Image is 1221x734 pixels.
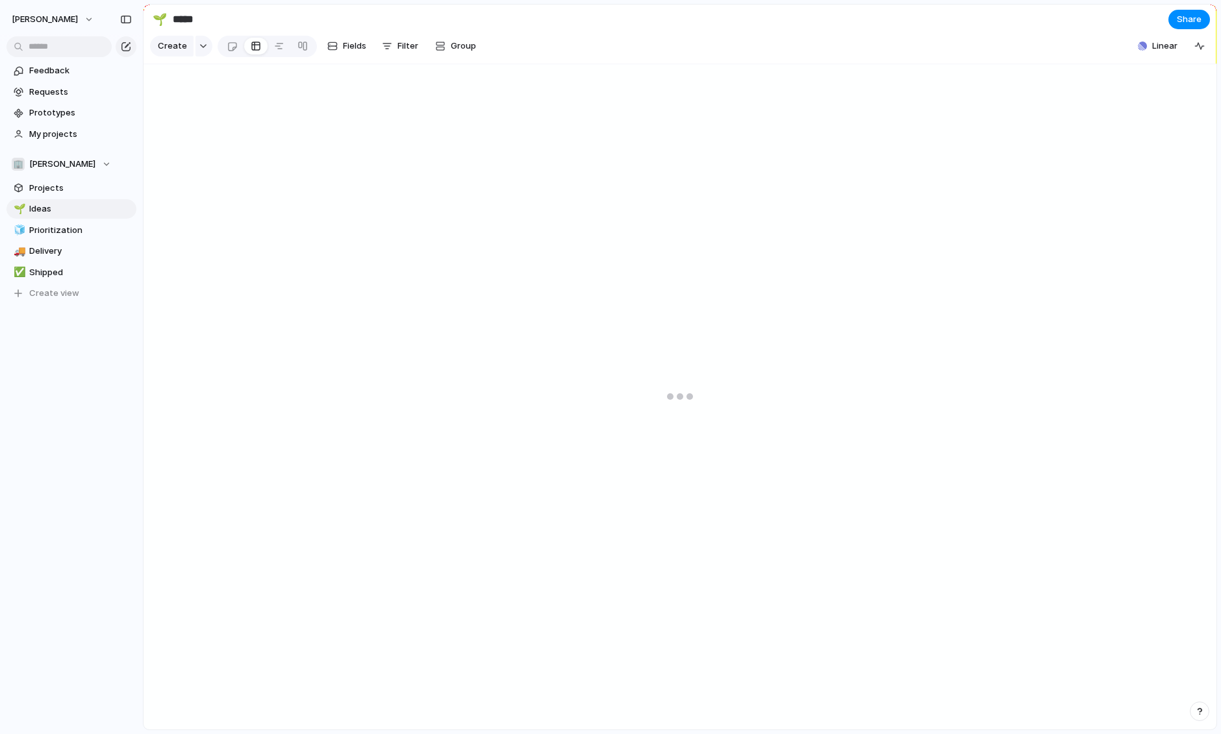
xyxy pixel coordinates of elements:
button: [PERSON_NAME] [6,9,101,30]
span: [PERSON_NAME] [29,158,95,171]
a: 🧊Prioritization [6,221,136,240]
button: 🌱 [12,202,25,215]
a: My projects [6,125,136,144]
span: Filter [397,40,418,53]
a: Projects [6,178,136,198]
span: Ideas [29,202,132,215]
button: Create [150,36,194,56]
button: Share [1168,10,1210,29]
span: Fields [343,40,366,53]
a: ✅Shipped [6,263,136,282]
span: My projects [29,128,132,141]
span: Projects [29,182,132,195]
div: ✅ [14,265,23,280]
span: Prototypes [29,106,132,119]
span: [PERSON_NAME] [12,13,78,26]
a: 🚚Delivery [6,241,136,261]
span: Create view [29,287,79,300]
button: 🏢[PERSON_NAME] [6,154,136,174]
button: Fields [322,36,371,56]
button: ✅ [12,266,25,279]
button: Group [429,36,483,56]
div: 🧊 [14,223,23,238]
span: Requests [29,86,132,99]
button: Create view [6,284,136,303]
span: Shipped [29,266,132,279]
div: 🚚 [14,244,23,259]
button: 🌱 [149,9,170,30]
span: Delivery [29,245,132,258]
button: 🧊 [12,224,25,237]
span: Create [158,40,187,53]
div: 🌱 [153,10,167,28]
a: Requests [6,82,136,102]
span: Share [1177,13,1202,26]
a: 🌱Ideas [6,199,136,219]
a: Prototypes [6,103,136,123]
div: 🏢 [12,158,25,171]
a: Feedback [6,61,136,80]
div: 🌱 [14,202,23,217]
span: Linear [1152,40,1177,53]
button: Filter [377,36,423,56]
button: Linear [1133,36,1183,56]
button: 🚚 [12,245,25,258]
span: Prioritization [29,224,132,237]
span: Group [451,40,476,53]
span: Feedback [29,64,132,77]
